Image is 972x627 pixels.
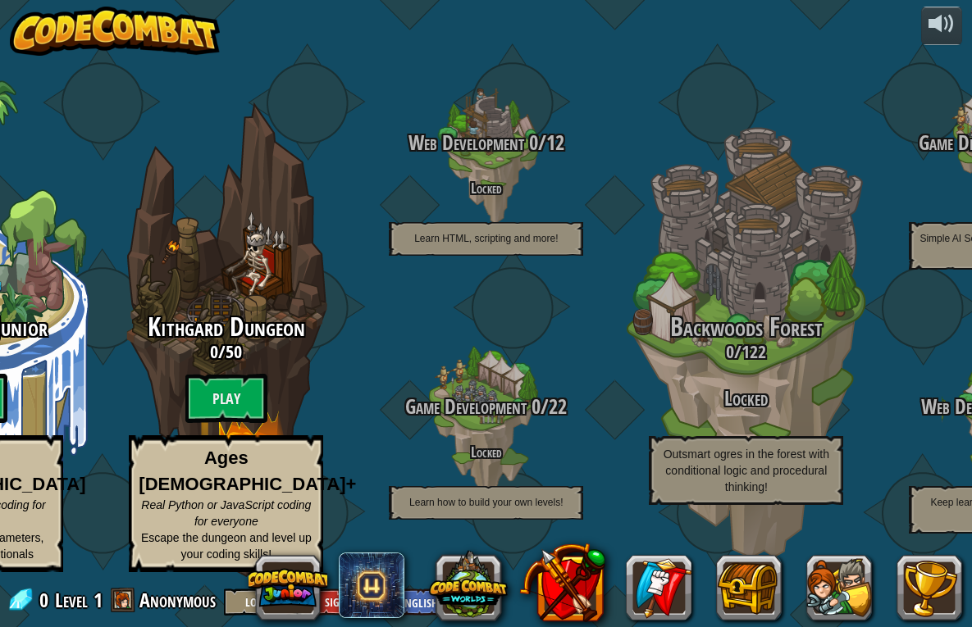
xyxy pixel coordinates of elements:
button: Log In [224,588,298,616]
span: Learn HTML, scripting and more! [414,233,558,244]
span: Real Python or JavaScript coding for everyone [141,498,311,528]
span: 12 [546,129,564,157]
span: 22 [549,393,567,420]
span: Escape the dungeon and level up your coding skills! [141,531,312,561]
img: CodeCombat - Learn how to code by playing a game [10,7,220,56]
span: 122 [742,339,766,364]
h3: / [356,396,616,418]
span: Level [55,587,88,614]
span: 0 [39,587,53,613]
span: 0 [527,393,541,420]
span: Backwoods Forest [670,309,823,344]
btn: Play [185,374,267,423]
h3: / [96,342,356,361]
span: Learn how to build your own levels! [409,497,563,508]
span: 0 [524,129,538,157]
span: Outsmart ogres in the forest with conditional logic and procedural thinking! [664,448,829,493]
span: Game Development [405,393,527,420]
button: Adjust volume [921,7,962,45]
strong: Ages [DEMOGRAPHIC_DATA]+ [139,448,356,493]
span: 0 [726,339,734,364]
h4: Locked [356,180,616,196]
h4: Locked [356,444,616,460]
span: Kithgard Dungeon [148,309,305,344]
span: Web Development [408,129,524,157]
span: Anonymous [139,587,216,613]
h3: Locked [616,388,876,410]
h3: / [356,132,616,154]
span: 0 [210,339,218,364]
span: 1 [94,587,103,613]
div: Complete previous world to unlock [96,80,356,599]
span: 50 [226,339,242,364]
h3: / [616,342,876,361]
